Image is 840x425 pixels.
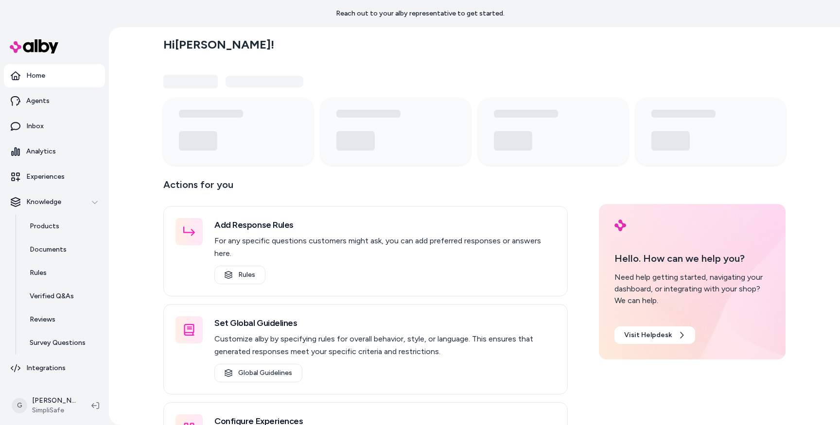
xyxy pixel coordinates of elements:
[10,39,58,53] img: alby Logo
[163,177,568,200] p: Actions for you
[26,121,44,131] p: Inbox
[26,363,66,373] p: Integrations
[336,9,505,18] p: Reach out to your alby representative to get started.
[4,89,105,113] a: Agents
[614,251,770,266] p: Hello. How can we help you?
[4,115,105,138] a: Inbox
[20,331,105,355] a: Survey Questions
[12,398,27,413] span: G
[30,245,67,255] p: Documents
[26,197,61,207] p: Knowledge
[4,64,105,87] a: Home
[214,235,556,260] p: For any specific questions customers might ask, you can add preferred responses or answers here.
[26,96,50,106] p: Agents
[614,272,770,306] div: Need help getting started, navigating your dashboard, or integrating with your shop? We can help.
[4,357,105,380] a: Integrations
[30,268,47,278] p: Rules
[30,291,74,301] p: Verified Q&As
[214,316,556,330] h3: Set Global Guidelines
[20,308,105,331] a: Reviews
[20,285,105,308] a: Verified Q&As
[20,238,105,261] a: Documents
[32,406,76,415] span: SimpliSafe
[214,266,265,284] a: Rules
[214,333,556,358] p: Customize alby by specifying rules for overall behavior, style, or language. This ensures that ge...
[214,218,556,232] h3: Add Response Rules
[26,71,45,81] p: Home
[614,326,695,344] a: Visit Helpdesk
[614,220,626,231] img: alby Logo
[32,396,76,406] p: [PERSON_NAME]
[4,140,105,163] a: Analytics
[30,315,55,324] p: Reviews
[4,190,105,214] button: Knowledge
[4,165,105,188] a: Experiences
[30,221,59,231] p: Products
[20,215,105,238] a: Products
[6,390,84,421] button: G[PERSON_NAME]SimpliSafe
[26,172,65,182] p: Experiences
[26,147,56,156] p: Analytics
[163,37,274,52] h2: Hi [PERSON_NAME] !
[20,261,105,285] a: Rules
[30,338,86,348] p: Survey Questions
[214,364,302,382] a: Global Guidelines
